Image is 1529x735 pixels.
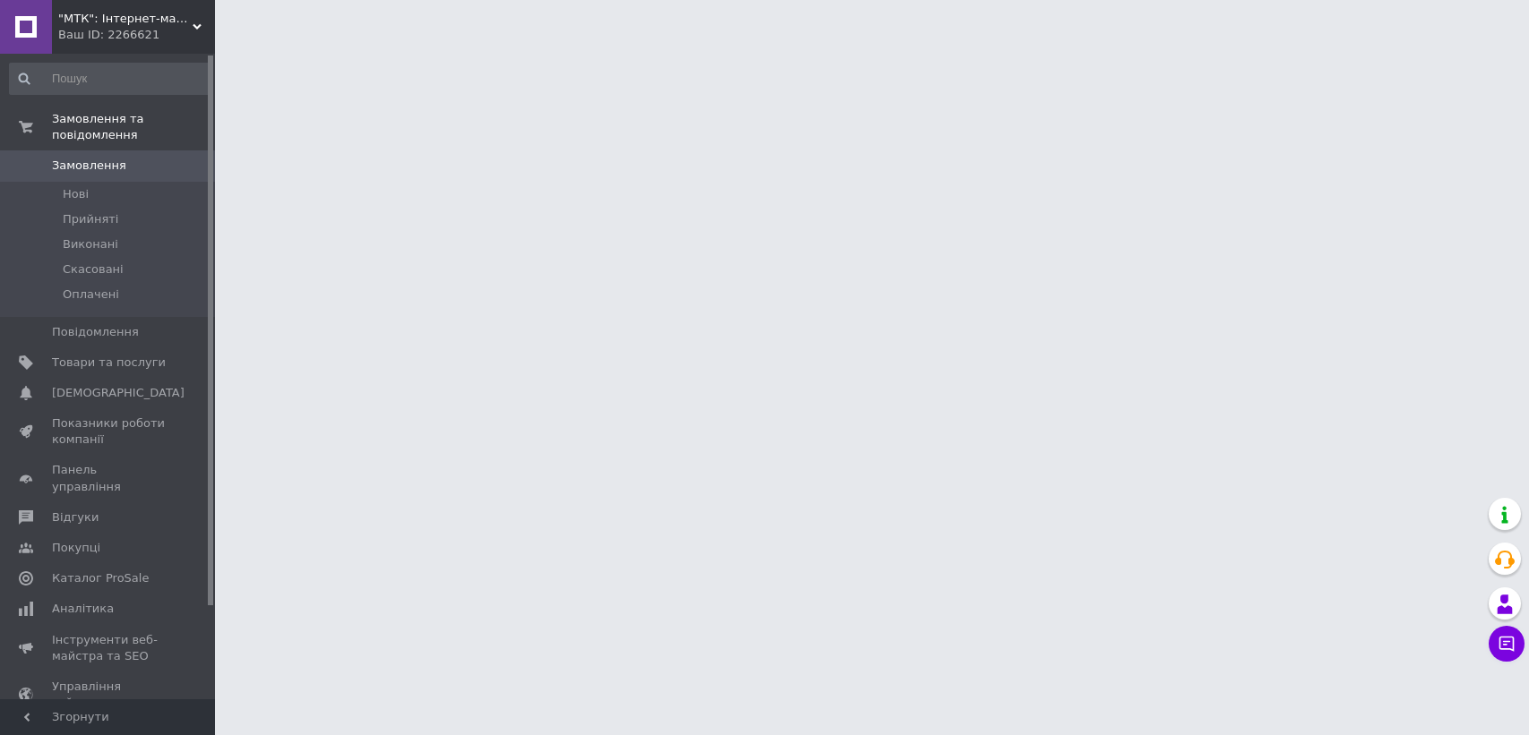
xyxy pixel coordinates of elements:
span: Аналітика [52,601,114,617]
span: Скасовані [63,261,124,278]
span: Панель управління [52,462,166,494]
span: "МТК": Інтернет-магазин якісної взуттєвої косметики, товарів для дому та краси! [58,11,193,27]
span: Товари та послуги [52,355,166,371]
span: Покупці [52,540,100,556]
span: Показники роботи компанії [52,415,166,448]
span: Каталог ProSale [52,570,149,586]
span: Замовлення та повідомлення [52,111,215,143]
span: Виконані [63,236,118,252]
span: Прийняті [63,211,118,227]
span: Управління сайтом [52,679,166,711]
span: [DEMOGRAPHIC_DATA] [52,385,185,401]
button: Чат з покупцем [1489,626,1525,662]
div: Ваш ID: 2266621 [58,27,215,43]
span: Інструменти веб-майстра та SEO [52,632,166,664]
input: Пошук [9,63,210,95]
span: Повідомлення [52,324,139,340]
span: Нові [63,186,89,202]
span: Замовлення [52,158,126,174]
span: Відгуки [52,509,99,526]
span: Оплачені [63,286,119,303]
